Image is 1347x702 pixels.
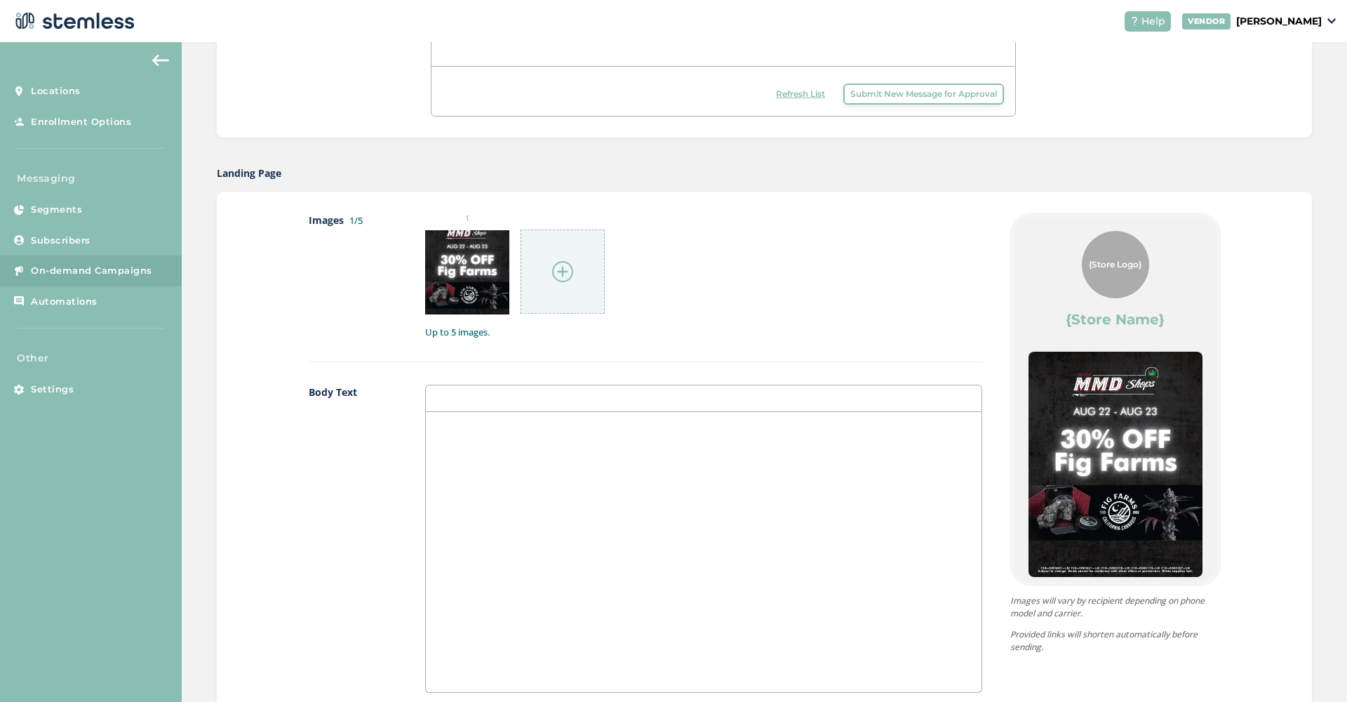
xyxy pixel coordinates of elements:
label: Up to 5 images. [425,326,981,340]
span: Settings [31,383,74,397]
label: Images [309,213,398,339]
span: {Store Logo} [1089,258,1141,271]
img: jWSTe6QUS5zJ59feRGduiX1cttpC0heJqyxTni9yk7wOd8MIXwVlBrbcHqtsoUhvu1FKyA7WGP6BopGDWIJb8cXi8lPEAwqbe... [1028,352,1202,577]
span: On-demand Campaigns [31,264,152,278]
label: {Store Name} [1066,310,1165,329]
label: 1/5 [349,214,363,227]
p: Provided links will shorten automatically before sending. [1010,628,1221,654]
img: icon-circle-plus-45441306.svg [552,261,573,282]
div: VENDOR [1182,13,1231,29]
small: 1 [425,213,509,225]
img: icon-arrow-back-accent-c549486e.svg [152,55,169,66]
button: Refresh List [769,84,832,105]
span: Subscribers [31,234,91,248]
span: Enrollment Options [31,115,131,129]
label: Landing Page [217,166,281,180]
span: Automations [31,295,98,309]
img: jWSTe6QUS5zJ59feRGduiX1cttpC0heJqyxTni9yk7wOd8MIXwVlBrbcHqtsoUhvu1FKyA7WGP6BopGDWIJb8cXi8lPEAwqbe... [425,230,509,314]
iframe: Chat Widget [1277,635,1347,702]
span: Refresh List [776,88,825,100]
span: Help [1141,14,1165,29]
img: icon_down-arrow-small-66adaf34.svg [1327,18,1336,24]
img: icon-help-white-03924b79.svg [1130,17,1139,25]
span: Locations [31,84,81,98]
p: Images will vary by recipient depending on phone model and carrier. [1010,595,1221,620]
p: [PERSON_NAME] [1236,14,1322,29]
span: Segments [31,203,82,217]
span: Submit New Message for Approval [850,88,997,100]
img: logo-dark-0685b13c.svg [11,7,135,35]
button: Submit New Message for Approval [843,84,1004,105]
label: Body Text [309,385,398,693]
